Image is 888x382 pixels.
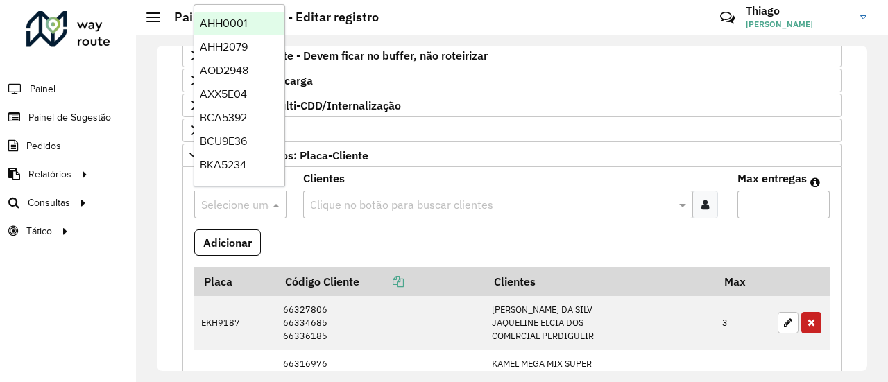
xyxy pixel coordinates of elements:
[810,177,820,188] em: Máximo de clientes que serão colocados na mesma rota com os clientes informados
[200,17,247,29] span: AHH0001
[205,100,401,111] span: Cliente para Multi-CDD/Internalização
[26,224,52,238] span: Tático
[200,159,246,171] span: BKA5234
[715,267,771,296] th: Max
[746,18,850,31] span: [PERSON_NAME]
[28,196,70,210] span: Consultas
[200,88,247,100] span: AXX5E04
[182,44,842,67] a: Preservar Cliente - Devem ficar no buffer, não roteirizar
[484,267,715,296] th: Clientes
[26,139,61,153] span: Pedidos
[182,69,842,92] a: Cliente para Recarga
[737,170,807,186] label: Max entregas
[194,267,276,296] th: Placa
[276,267,485,296] th: Código Cliente
[200,112,247,123] span: BCA5392
[28,110,111,125] span: Painel de Sugestão
[30,82,55,96] span: Painel
[715,296,771,350] td: 3
[182,119,842,142] a: Cliente Retira
[200,135,247,147] span: BCU9E36
[194,296,276,350] td: EKH9187
[194,4,285,186] ng-dropdown-panel: Options list
[200,64,248,76] span: AOD2948
[276,296,485,350] td: 66327806 66334685 66336185
[484,296,715,350] td: [PERSON_NAME] DA SILV JAQUELINE ELCIA DOS COMERCIAL PERDIGUEIR
[194,229,261,256] button: Adicionar
[303,170,345,186] label: Clientes
[28,167,71,182] span: Relatórios
[160,10,379,25] h2: Painel de Sugestão - Editar registro
[746,4,850,17] h3: Thiago
[182,144,842,167] a: Mapas Sugeridos: Placa-Cliente
[182,94,842,117] a: Cliente para Multi-CDD/Internalização
[712,3,742,33] a: Contato Rápido
[359,275,404,288] a: Copiar
[205,150,368,161] span: Mapas Sugeridos: Placa-Cliente
[205,50,488,61] span: Preservar Cliente - Devem ficar no buffer, não roteirizar
[200,41,248,53] span: AHH2079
